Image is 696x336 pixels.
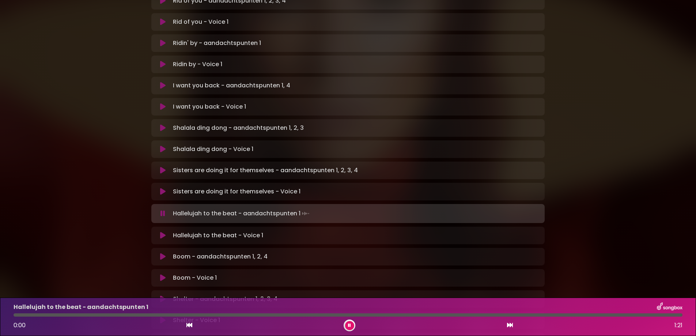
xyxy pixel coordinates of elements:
p: Rid of you - Voice 1 [173,18,228,26]
p: Hallelujah to the beat - aandachtspunten 1 [14,303,148,312]
p: Hallelujah to the beat - Voice 1 [173,231,263,240]
span: 0:00 [14,321,26,329]
p: Boom - Voice 1 [173,273,217,282]
p: I want you back - Voice 1 [173,102,246,111]
p: I want you back - aandachtspunten 1, 4 [173,81,290,90]
p: Sisters are doing it for themselves - Voice 1 [173,187,300,196]
p: Ridin' by - aandachtspunten 1 [173,39,261,48]
p: Shalala ding dong - Voice 1 [173,145,253,154]
span: 1:21 [674,321,682,330]
img: waveform4.gif [300,208,311,219]
p: Shalala ding dong - aandachtspunten 1, 2, 3 [173,124,304,132]
p: Sisters are doing it for themselves - aandachtspunten 1, 2, 3, 4 [173,166,358,175]
p: Hallelujah to the beat - aandachtspunten 1 [173,208,311,219]
p: Ridin by - Voice 1 [173,60,222,69]
p: Boom - aandachtspunten 1, 2, 4 [173,252,268,261]
img: songbox-logo-white.png [657,302,682,312]
p: Shelter - aandachtspunten 1, 2, 3, 4 [173,295,277,303]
